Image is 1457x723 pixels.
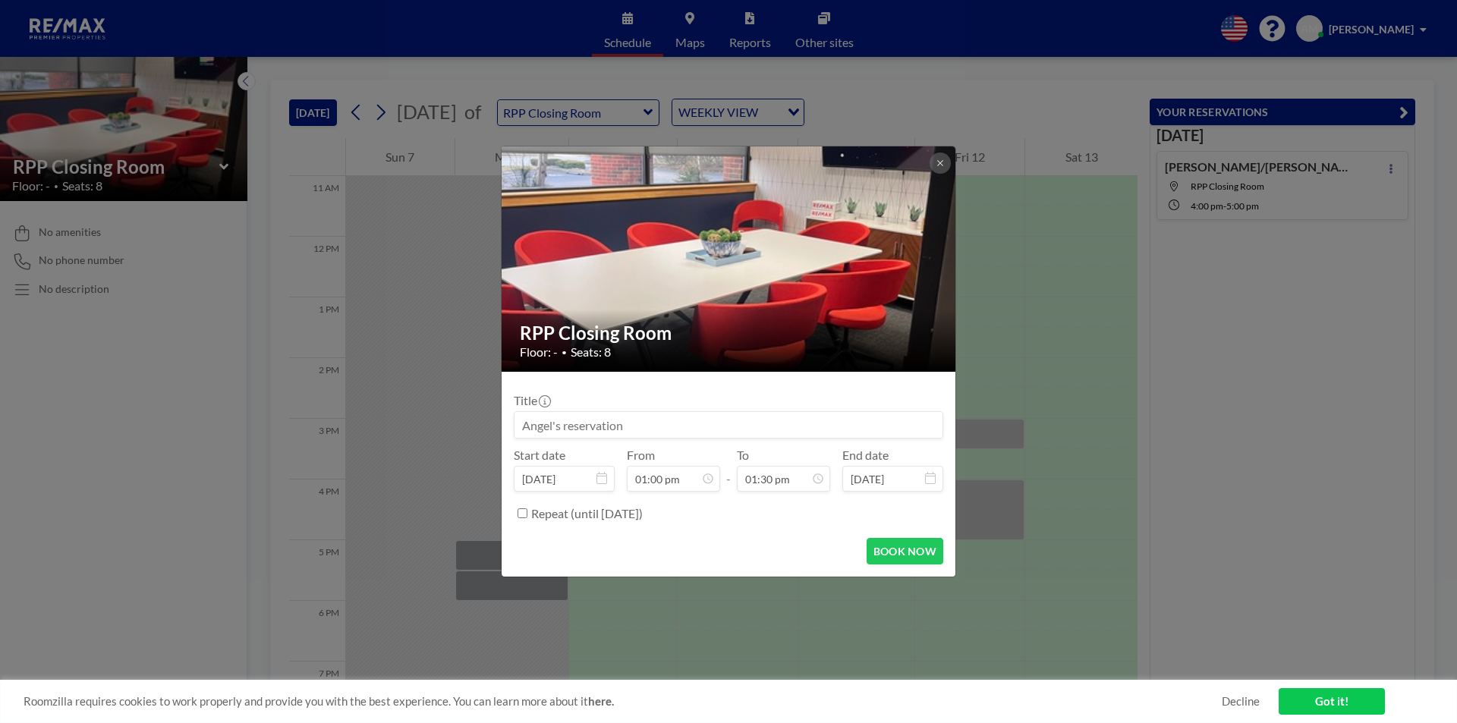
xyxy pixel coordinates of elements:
a: here. [588,694,614,708]
span: - [726,453,731,486]
label: Start date [514,448,565,463]
a: Decline [1222,694,1260,709]
label: To [737,448,749,463]
label: Title [514,393,549,408]
label: From [627,448,655,463]
label: Repeat (until [DATE]) [531,506,643,521]
h2: RPP Closing Room [520,322,939,344]
input: Angel's reservation [515,412,942,438]
span: Seats: 8 [571,344,611,360]
span: Roomzilla requires cookies to work properly and provide you with the best experience. You can lea... [24,694,1222,709]
span: • [562,347,567,358]
label: End date [842,448,889,463]
a: Got it! [1279,688,1385,715]
button: BOOK NOW [867,538,943,564]
span: Floor: - [520,344,558,360]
